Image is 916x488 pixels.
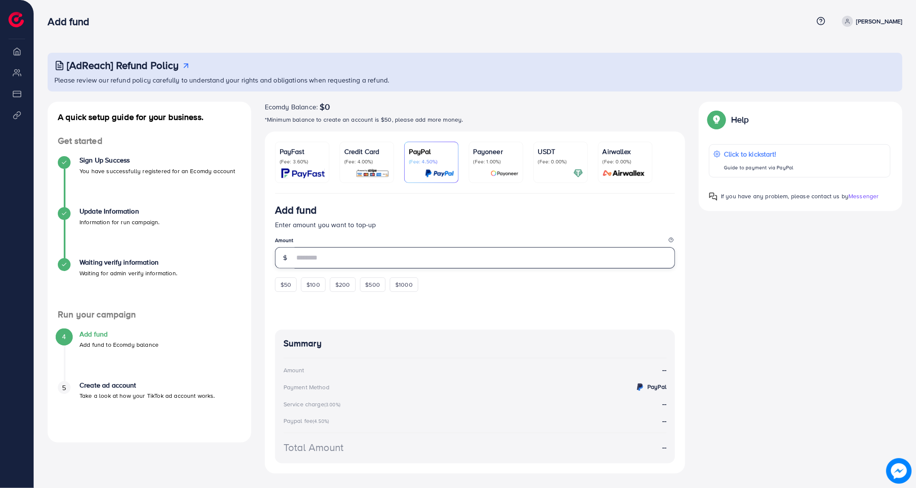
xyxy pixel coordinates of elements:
div: Payment Method [284,383,329,391]
img: card [356,168,389,178]
p: You have successfully registered for an Ecomdy account [79,166,235,176]
span: $50 [281,280,291,289]
strong: -- [662,365,666,375]
p: *Minimum balance to create an account is $50, please add more money. [265,114,686,125]
p: (Fee: 0.00%) [538,158,583,165]
h4: Waiting verify information [79,258,177,266]
h4: Get started [48,136,251,146]
p: Take a look at how your TikTok ad account works. [79,391,215,401]
a: [PERSON_NAME] [839,16,902,27]
img: Popup guide [709,112,724,127]
p: (Fee: 3.60%) [280,158,325,165]
p: (Fee: 4.50%) [409,158,454,165]
p: (Fee: 1.00%) [474,158,519,165]
div: Service charge [284,400,343,408]
h4: Create ad account [79,381,215,389]
div: Amount [284,366,304,374]
small: (3.00%) [324,401,340,408]
h4: Summary [284,338,667,349]
h4: Run your campaign [48,309,251,320]
span: $200 [335,280,350,289]
h4: Add fund [79,330,159,338]
span: If you have any problem, please contact us by [721,192,848,200]
p: Help [731,114,749,125]
img: card [425,168,454,178]
div: Paypal fee [284,417,332,425]
p: (Fee: 4.00%) [344,158,389,165]
p: PayPal [409,146,454,157]
img: logo [9,12,24,27]
h3: [AdReach] Refund Policy [67,59,179,71]
span: $0 [320,102,330,112]
li: Add fund [48,330,251,381]
li: Create ad account [48,381,251,432]
img: card [491,168,519,178]
h3: Add fund [48,15,96,28]
strong: -- [662,399,666,408]
span: $1000 [395,280,413,289]
p: USDT [538,146,583,157]
img: Popup guide [709,192,717,201]
p: Click to kickstart! [724,149,793,159]
img: card [281,168,325,178]
span: Messenger [848,192,879,200]
span: $100 [306,280,320,289]
li: Update Information [48,207,251,258]
h4: Update Information [79,207,160,215]
p: Credit Card [344,146,389,157]
p: PayFast [280,146,325,157]
strong: -- [662,416,666,425]
span: 4 [62,332,66,342]
img: image [886,458,912,484]
h4: Sign Up Success [79,156,235,164]
legend: Amount [275,237,675,247]
p: [PERSON_NAME] [856,16,902,26]
h4: A quick setup guide for your business. [48,112,251,122]
img: card [573,168,583,178]
strong: PayPal [647,382,666,391]
li: Waiting verify information [48,258,251,309]
p: Airwallex [603,146,648,157]
p: Waiting for admin verify information. [79,268,177,278]
img: credit [635,382,645,392]
h3: Add fund [275,204,317,216]
p: Add fund to Ecomdy balance [79,340,159,350]
small: (4.50%) [313,418,329,425]
p: Please review our refund policy carefully to understand your rights and obligations when requesti... [54,75,897,85]
img: card [600,168,648,178]
div: Total Amount [284,440,344,455]
p: Information for run campaign. [79,217,160,227]
span: $500 [366,280,380,289]
span: 5 [62,383,66,393]
p: Guide to payment via PayPal [724,163,793,173]
li: Sign Up Success [48,156,251,207]
p: Enter amount you want to top-up [275,220,675,230]
span: Ecomdy Balance: [265,102,318,112]
p: (Fee: 0.00%) [603,158,648,165]
p: Payoneer [474,146,519,157]
strong: -- [662,442,666,452]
